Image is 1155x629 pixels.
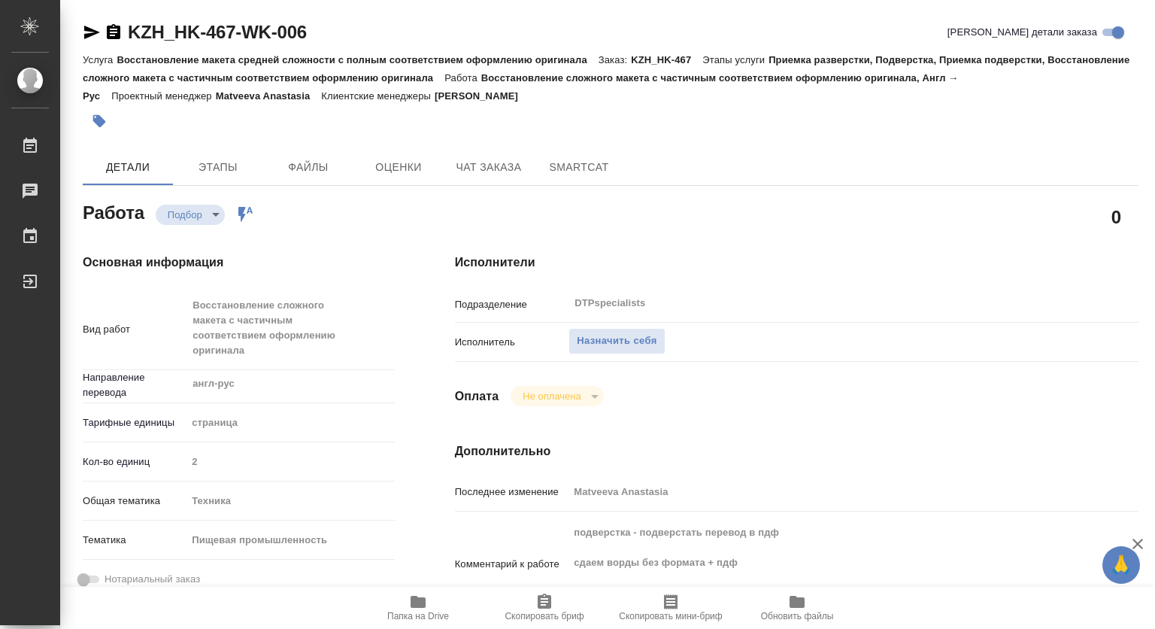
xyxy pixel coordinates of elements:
[505,611,584,621] span: Скопировать бриф
[83,54,117,65] p: Услуга
[734,587,860,629] button: Обновить файлы
[83,23,101,41] button: Скопировать ссылку для ЯМессенджера
[619,611,722,621] span: Скопировать мини-бриф
[156,205,225,225] div: Подбор
[947,25,1097,40] span: [PERSON_NAME] детали заказа
[128,22,307,42] a: KZH_HK-467-WK-006
[599,54,631,65] p: Заказ:
[83,198,144,225] h2: Работа
[631,54,702,65] p: KZH_HK-467
[455,387,499,406] h4: Оплата
[568,520,1081,606] textarea: подверстка - подверстать перевод в пдф сдаем ворды без формата + пдф
[511,386,603,406] div: Подбор
[444,72,481,84] p: Работа
[216,90,322,102] p: Matveeva Anastasia
[1108,549,1134,581] span: 🙏
[163,208,207,221] button: Подбор
[83,254,395,272] h4: Основная информация
[105,572,200,587] span: Нотариальный заказ
[186,410,394,436] div: страница
[83,415,186,430] p: Тарифные единицы
[455,557,569,572] p: Комментарий к работе
[272,158,344,177] span: Файлы
[105,23,123,41] button: Скопировать ссылку
[362,158,435,177] span: Оценки
[1111,204,1121,229] h2: 0
[702,54,768,65] p: Этапы услуги
[455,297,569,312] p: Подразделение
[453,158,525,177] span: Чат заказа
[435,90,529,102] p: [PERSON_NAME]
[117,54,598,65] p: Восстановление макета средней сложности с полным соответствием оформлению оригинала
[455,254,1138,272] h4: Исполнители
[321,90,435,102] p: Клиентские менеджеры
[455,335,569,350] p: Исполнитель
[111,90,215,102] p: Проектный менеджер
[1102,546,1140,584] button: 🙏
[92,158,164,177] span: Детали
[568,481,1081,503] input: Пустое поле
[455,442,1138,460] h4: Дополнительно
[83,105,116,138] button: Добавить тэг
[83,533,186,548] p: Тематика
[387,611,449,621] span: Папка на Drive
[83,454,186,469] p: Кол-во единиц
[186,527,394,553] div: Пищевая промышленность
[83,370,186,400] p: Направление перевода
[186,488,394,514] div: Техника
[355,587,481,629] button: Папка на Drive
[182,158,254,177] span: Этапы
[186,451,394,473] input: Пустое поле
[83,494,186,509] p: Общая тематика
[518,390,585,403] button: Не оплачена
[481,587,608,629] button: Скопировать бриф
[543,158,615,177] span: SmartCat
[83,72,959,102] p: Восстановление сложного макета с частичным соответствием оформлению оригинала, Англ → Рус
[455,485,569,500] p: Последнее изменение
[577,333,656,350] span: Назначить себя
[83,322,186,337] p: Вид работ
[608,587,734,629] button: Скопировать мини-бриф
[568,328,665,354] button: Назначить себя
[761,611,834,621] span: Обновить файлы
